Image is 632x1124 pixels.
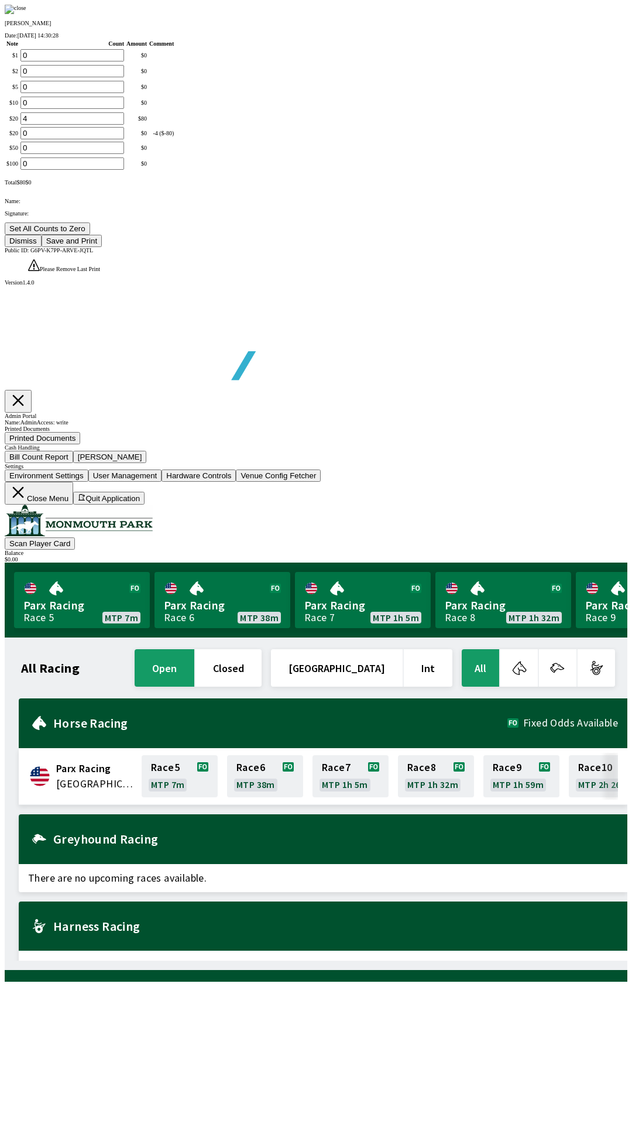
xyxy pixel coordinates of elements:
[483,755,559,797] a: Race9MTP 1h 59m
[164,598,281,613] span: Parx Racing
[149,40,174,47] th: Comment
[227,755,303,797] a: Race6MTP 38m
[195,649,262,687] button: closed
[5,537,75,550] button: Scan Player Card
[509,613,559,622] span: MTP 1h 32m
[126,145,147,151] div: $ 0
[5,482,73,505] button: Close Menu
[398,755,474,797] a: Race8MTP 1h 32m
[21,663,80,673] h1: All Racing
[445,598,562,613] span: Parx Racing
[493,780,544,789] span: MTP 1h 59m
[19,951,627,979] span: There are no upcoming races available.
[53,921,618,931] h2: Harness Racing
[304,613,335,622] div: Race 7
[5,550,627,556] div: Balance
[5,505,153,536] img: venue logo
[20,40,125,47] th: Count
[5,451,73,463] button: Bill Count Report
[126,160,147,167] div: $ 0
[151,763,180,772] span: Race 5
[435,572,571,628] a: Parx RacingRace 8MTP 1h 32m
[6,96,19,109] td: $ 10
[404,649,452,687] button: Int
[126,40,147,47] th: Amount
[5,419,627,426] div: Name: Admin Access: write
[5,470,88,482] button: Environment Settings
[162,470,236,482] button: Hardware Controls
[312,755,389,797] a: Race7MTP 1h 5m
[407,780,458,789] span: MTP 1h 32m
[5,5,26,14] img: close
[19,864,627,892] span: There are no upcoming races available.
[578,763,612,772] span: Race 10
[142,755,218,797] a: Race5MTP 7m
[53,834,618,844] h2: Greyhound Racing
[5,179,627,186] div: Total
[149,130,174,136] div: -4 ($-80)
[126,130,147,136] div: $ 0
[105,613,138,622] span: MTP 7m
[322,763,351,772] span: Race 7
[6,126,19,140] td: $ 20
[6,157,19,170] td: $ 100
[523,718,618,728] span: Fixed Odds Available
[322,780,368,789] span: MTP 1h 5m
[151,780,184,789] span: MTP 7m
[56,776,135,791] span: United States
[445,613,475,622] div: Race 8
[295,572,431,628] a: Parx RacingRace 7MTP 1h 5m
[5,556,627,563] div: $ 0.00
[5,413,627,419] div: Admin Portal
[6,80,19,94] td: $ 5
[240,613,279,622] span: MTP 38m
[6,141,19,155] td: $ 50
[23,598,140,613] span: Parx Racing
[5,32,627,39] div: Date:
[407,763,436,772] span: Race 8
[73,451,147,463] button: [PERSON_NAME]
[5,463,627,470] div: Settings
[373,613,419,622] span: MTP 1h 5m
[18,32,59,39] span: [DATE] 14:30:28
[126,68,147,74] div: $ 0
[14,572,150,628] a: Parx RacingRace 5MTP 7m
[271,649,403,687] button: [GEOGRAPHIC_DATA]
[578,780,629,789] span: MTP 2h 26m
[56,761,135,776] span: Parx Racing
[304,598,421,613] span: Parx Racing
[6,49,19,62] td: $ 1
[236,470,321,482] button: Venue Config Fetcher
[40,266,100,272] span: Please Remove Last Print
[5,279,627,286] div: Version 1.4.0
[493,763,521,772] span: Race 9
[126,100,147,106] div: $ 0
[5,235,42,247] button: Dismiss
[236,763,265,772] span: Race 6
[88,470,162,482] button: User Management
[6,64,19,78] td: $ 2
[30,247,93,253] span: G6PV-K7PP-ARVE-JQTL
[23,613,54,622] div: Race 5
[5,426,627,432] div: Printed Documents
[5,20,627,26] p: [PERSON_NAME]
[42,235,102,247] button: Save and Print
[5,444,627,451] div: Cash Handling
[585,613,616,622] div: Race 9
[5,222,90,235] button: Set All Counts to Zero
[126,84,147,90] div: $ 0
[6,40,19,47] th: Note
[5,432,80,444] button: Printed Documents
[73,492,145,505] button: Quit Application
[16,179,25,186] span: $ 80
[32,286,367,409] img: global tote logo
[53,718,507,728] h2: Horse Racing
[6,112,19,125] td: $ 20
[462,649,499,687] button: All
[236,780,275,789] span: MTP 38m
[25,179,31,186] span: $ 0
[154,572,290,628] a: Parx RacingRace 6MTP 38m
[5,198,627,204] p: Name:
[164,613,194,622] div: Race 6
[126,115,147,122] div: $ 80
